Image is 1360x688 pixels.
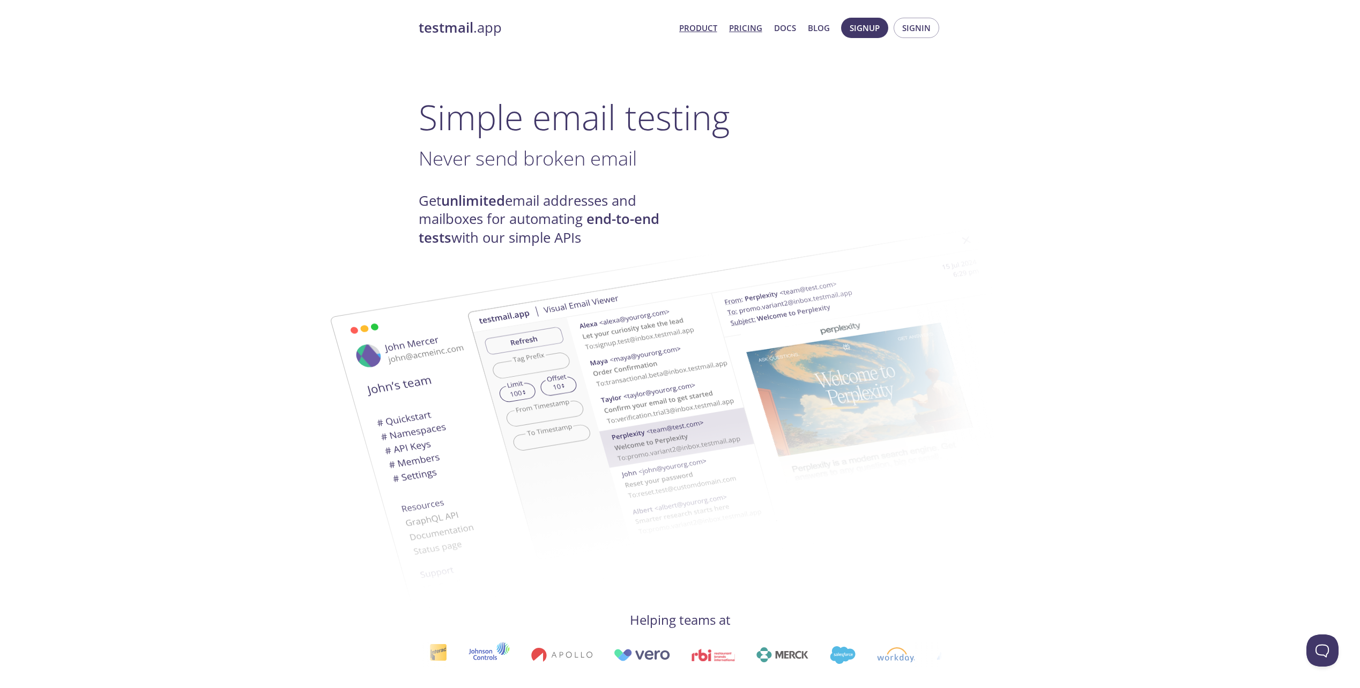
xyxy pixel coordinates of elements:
[605,649,662,661] img: vero
[522,647,583,662] img: apollo
[679,21,717,35] a: Product
[290,248,869,611] img: testmail-email-viewer
[747,647,799,662] img: merck
[419,19,671,37] a: testmail.app
[850,21,880,35] span: Signup
[419,18,473,37] strong: testmail
[774,21,796,35] a: Docs
[868,647,906,662] img: workday
[683,649,726,661] img: rbi
[729,21,762,35] a: Pricing
[467,213,1046,576] img: testmail-email-viewer
[419,96,942,138] h1: Simple email testing
[419,145,637,171] span: Never send broken email
[459,642,501,668] img: johnsoncontrols
[441,191,505,210] strong: unlimited
[419,611,942,629] h4: Helping teams at
[841,18,888,38] button: Signup
[894,18,939,38] button: Signin
[419,210,659,246] strong: end-to-end tests
[419,192,680,247] h4: Get email addresses and mailboxes for automating with our simple APIs
[821,646,846,664] img: salesforce
[902,21,931,35] span: Signin
[1306,634,1339,667] iframe: Help Scout Beacon - Open
[808,21,830,35] a: Blog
